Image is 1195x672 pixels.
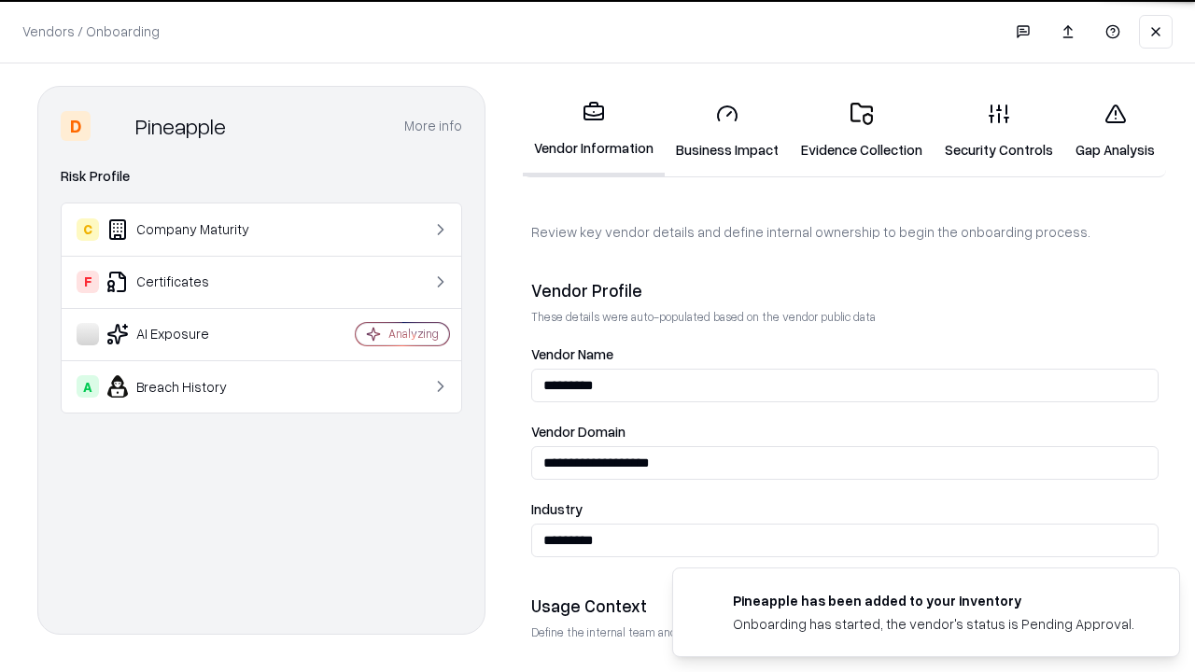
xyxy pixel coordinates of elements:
[790,88,934,175] a: Evidence Collection
[1064,88,1166,175] a: Gap Analysis
[98,111,128,141] img: Pineapple
[733,591,1134,610] div: Pineapple has been added to your inventory
[77,375,300,398] div: Breach History
[531,595,1159,617] div: Usage Context
[531,624,1159,640] p: Define the internal team and reason for using this vendor. This helps assess business relevance a...
[934,88,1064,175] a: Security Controls
[77,375,99,398] div: A
[531,309,1159,325] p: These details were auto-populated based on the vendor public data
[77,271,300,293] div: Certificates
[531,425,1159,439] label: Vendor Domain
[531,347,1159,361] label: Vendor Name
[77,271,99,293] div: F
[531,222,1159,242] p: Review key vendor details and define internal ownership to begin the onboarding process.
[135,111,226,141] div: Pineapple
[61,165,462,188] div: Risk Profile
[61,111,91,141] div: D
[404,109,462,143] button: More info
[733,614,1134,634] div: Onboarding has started, the vendor's status is Pending Approval.
[523,86,665,176] a: Vendor Information
[696,591,718,613] img: pineappleenergy.com
[22,21,160,41] p: Vendors / Onboarding
[388,326,439,342] div: Analyzing
[531,279,1159,301] div: Vendor Profile
[665,88,790,175] a: Business Impact
[531,502,1159,516] label: Industry
[77,323,300,345] div: AI Exposure
[77,218,300,241] div: Company Maturity
[77,218,99,241] div: C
